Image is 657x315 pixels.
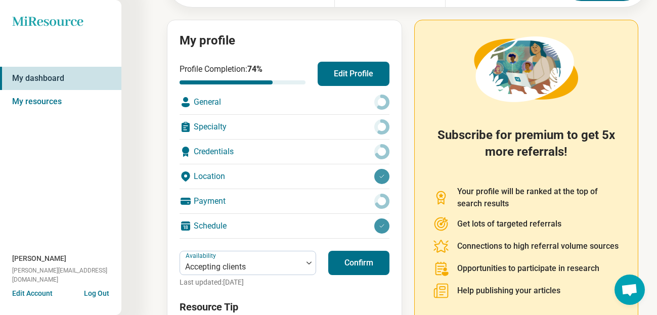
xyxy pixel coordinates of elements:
h3: Resource Tip [180,300,389,314]
button: Edit Profile [318,62,389,86]
div: Payment [180,189,389,213]
button: Log Out [84,288,109,296]
span: 74 % [247,64,262,74]
h2: Subscribe for premium to get 5x more referrals! [433,127,620,173]
button: Confirm [328,251,389,275]
p: Your profile will be ranked at the top of search results [457,186,620,210]
p: Help publishing your articles [457,285,560,297]
div: Credentials [180,140,389,164]
div: Profile Completion: [180,63,305,84]
p: Get lots of targeted referrals [457,218,561,230]
h2: My profile [180,32,389,50]
div: General [180,90,389,114]
p: Last updated: [DATE] [180,277,316,288]
label: Availability [186,252,218,259]
div: Schedule [180,214,389,238]
div: Specialty [180,115,389,139]
a: Open chat [615,275,645,305]
p: Opportunities to participate in research [457,262,599,275]
button: Edit Account [12,288,53,299]
p: Connections to high referral volume sources [457,240,619,252]
span: [PERSON_NAME] [12,253,66,264]
span: [PERSON_NAME][EMAIL_ADDRESS][DOMAIN_NAME] [12,266,121,284]
div: Location [180,164,389,189]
